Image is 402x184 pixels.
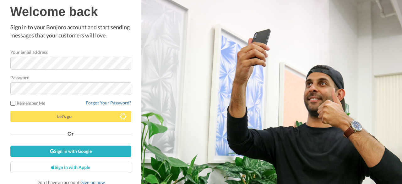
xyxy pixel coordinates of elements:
[10,146,131,157] a: Sign in with Google
[10,5,131,19] h1: Welcome back
[86,100,131,105] a: Forgot Your Password?
[10,100,46,106] label: Remember Me
[10,49,48,55] label: Your email address
[10,162,131,173] a: Sign in with Apple
[57,114,72,119] span: Let's go
[10,101,15,106] input: Remember Me
[66,131,75,136] span: Or
[10,23,131,39] p: Sign in to your Bonjoro account and start sending messages that your customers will love.
[10,74,30,81] label: Password
[10,111,131,122] button: Let's go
